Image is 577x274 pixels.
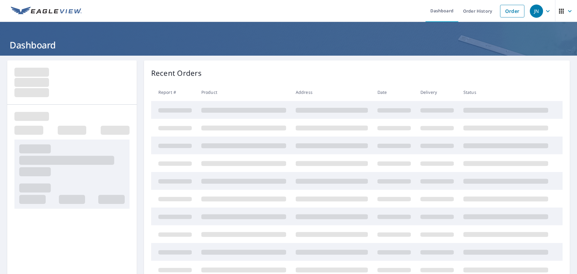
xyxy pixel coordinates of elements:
[416,83,459,101] th: Delivery
[151,83,197,101] th: Report #
[197,83,291,101] th: Product
[530,5,543,18] div: JN
[459,83,553,101] th: Status
[291,83,373,101] th: Address
[7,39,570,51] h1: Dashboard
[500,5,524,17] a: Order
[151,68,202,79] p: Recent Orders
[373,83,416,101] th: Date
[11,7,82,16] img: EV Logo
